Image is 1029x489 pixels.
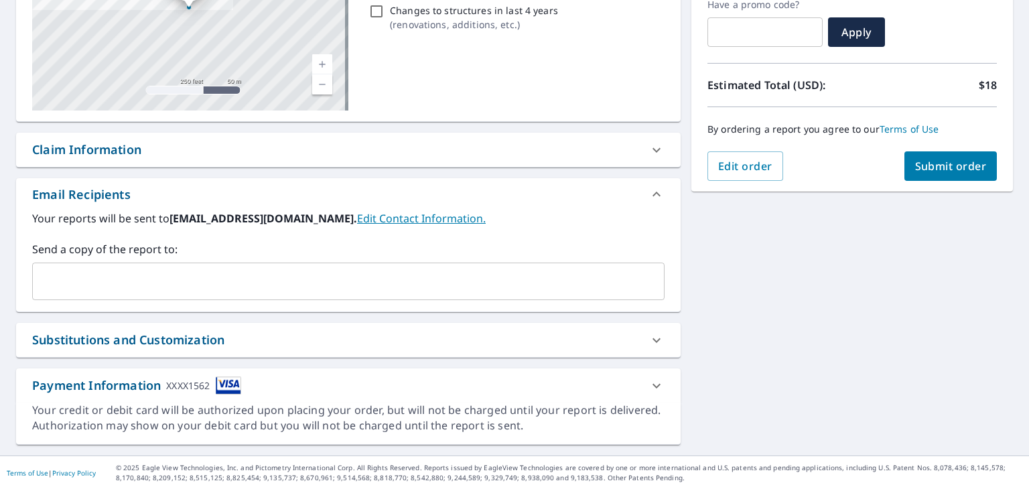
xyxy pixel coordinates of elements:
[32,210,665,226] label: Your reports will be sent to
[839,25,874,40] span: Apply
[312,74,332,94] a: Current Level 17, Zoom Out
[216,376,241,395] img: cardImage
[169,211,357,226] b: [EMAIL_ADDRESS][DOMAIN_NAME].
[16,368,681,403] div: Payment InformationXXXX1562cardImage
[979,77,997,93] p: $18
[16,323,681,357] div: Substitutions and Customization
[707,77,852,93] p: Estimated Total (USD):
[7,468,48,478] a: Terms of Use
[16,133,681,167] div: Claim Information
[32,331,224,349] div: Substitutions and Customization
[32,186,131,204] div: Email Recipients
[32,403,665,433] div: Your credit or debit card will be authorized upon placing your order, but will not be charged unt...
[904,151,998,181] button: Submit order
[390,17,558,31] p: ( renovations, additions, etc. )
[166,376,210,395] div: XXXX1562
[915,159,987,173] span: Submit order
[52,468,96,478] a: Privacy Policy
[357,211,486,226] a: EditContactInfo
[7,469,96,477] p: |
[828,17,885,47] button: Apply
[718,159,772,173] span: Edit order
[32,376,241,395] div: Payment Information
[390,3,558,17] p: Changes to structures in last 4 years
[707,151,783,181] button: Edit order
[32,241,665,257] label: Send a copy of the report to:
[880,123,939,135] a: Terms of Use
[707,123,997,135] p: By ordering a report you agree to our
[312,54,332,74] a: Current Level 17, Zoom In
[32,141,141,159] div: Claim Information
[116,463,1022,483] p: © 2025 Eagle View Technologies, Inc. and Pictometry International Corp. All Rights Reserved. Repo...
[16,178,681,210] div: Email Recipients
